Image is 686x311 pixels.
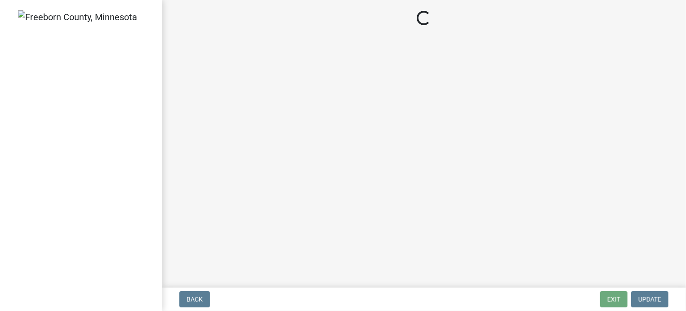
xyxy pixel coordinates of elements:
button: Back [179,291,210,307]
span: Update [638,296,661,303]
button: Update [631,291,668,307]
span: Back [187,296,203,303]
img: Freeborn County, Minnesota [18,10,137,24]
button: Exit [600,291,628,307]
